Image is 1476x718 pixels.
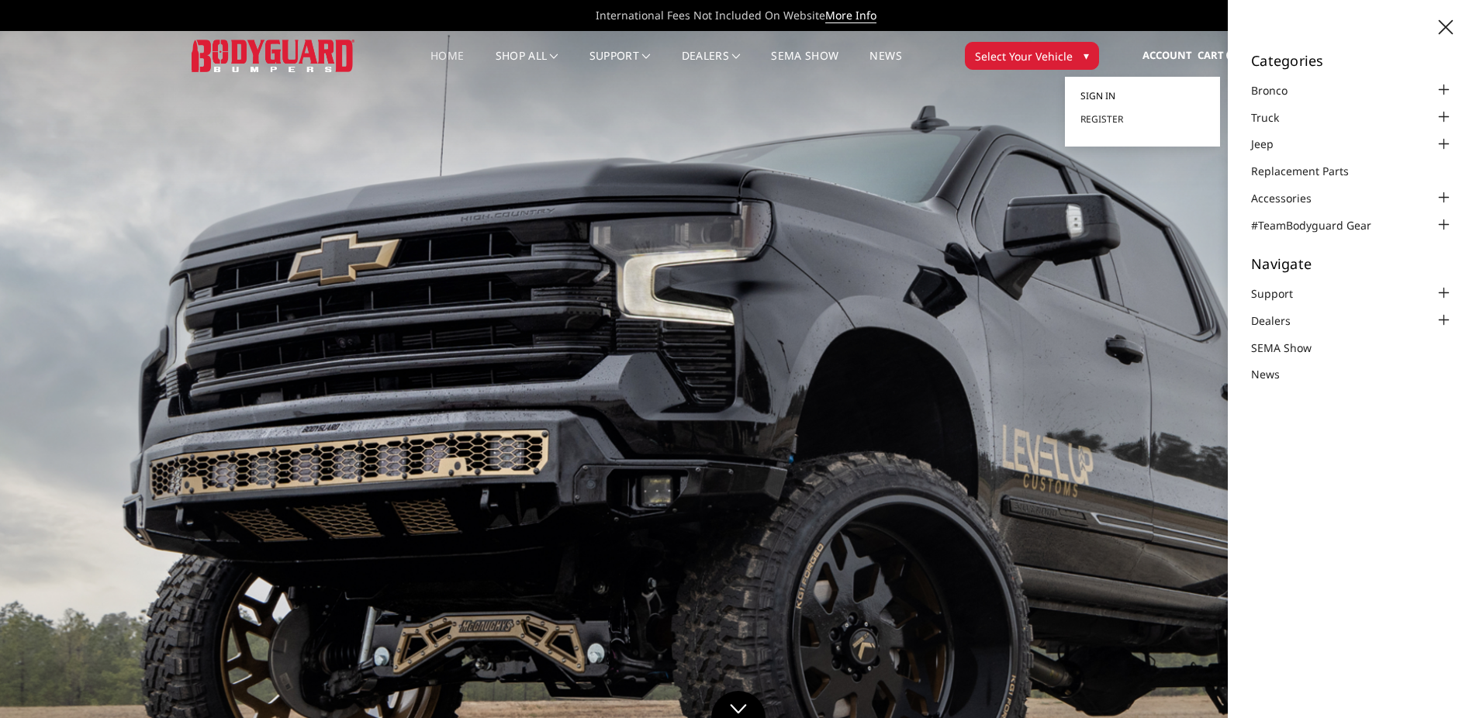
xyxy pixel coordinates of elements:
[1251,217,1391,233] a: #TeamBodyguard Gear
[1251,312,1310,329] a: Dealers
[1251,340,1331,356] a: SEMA Show
[1080,112,1123,126] span: Register
[1084,47,1089,64] span: ▾
[1080,85,1205,108] a: Sign in
[682,50,741,81] a: Dealers
[496,50,558,81] a: shop all
[1198,35,1238,77] a: Cart 0
[825,8,876,23] a: More Info
[1226,50,1238,61] span: 0
[1142,35,1192,77] a: Account
[711,691,766,718] a: Click to Down
[975,48,1073,64] span: Select Your Vehicle
[1251,190,1331,206] a: Accessories
[1251,257,1453,271] h5: Navigate
[1251,109,1298,126] a: Truck
[1251,82,1307,98] a: Bronco
[965,42,1099,70] button: Select Your Vehicle
[1251,136,1293,152] a: Jeep
[1251,285,1312,302] a: Support
[430,50,464,81] a: Home
[192,40,354,71] img: BODYGUARD BUMPERS
[1251,163,1368,179] a: Replacement Parts
[1251,54,1453,67] h5: Categories
[1080,108,1205,131] a: Register
[1080,89,1115,102] span: Sign in
[1142,48,1192,62] span: Account
[1198,48,1224,62] span: Cart
[771,50,838,81] a: SEMA Show
[1251,366,1299,382] a: News
[869,50,901,81] a: News
[589,50,651,81] a: Support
